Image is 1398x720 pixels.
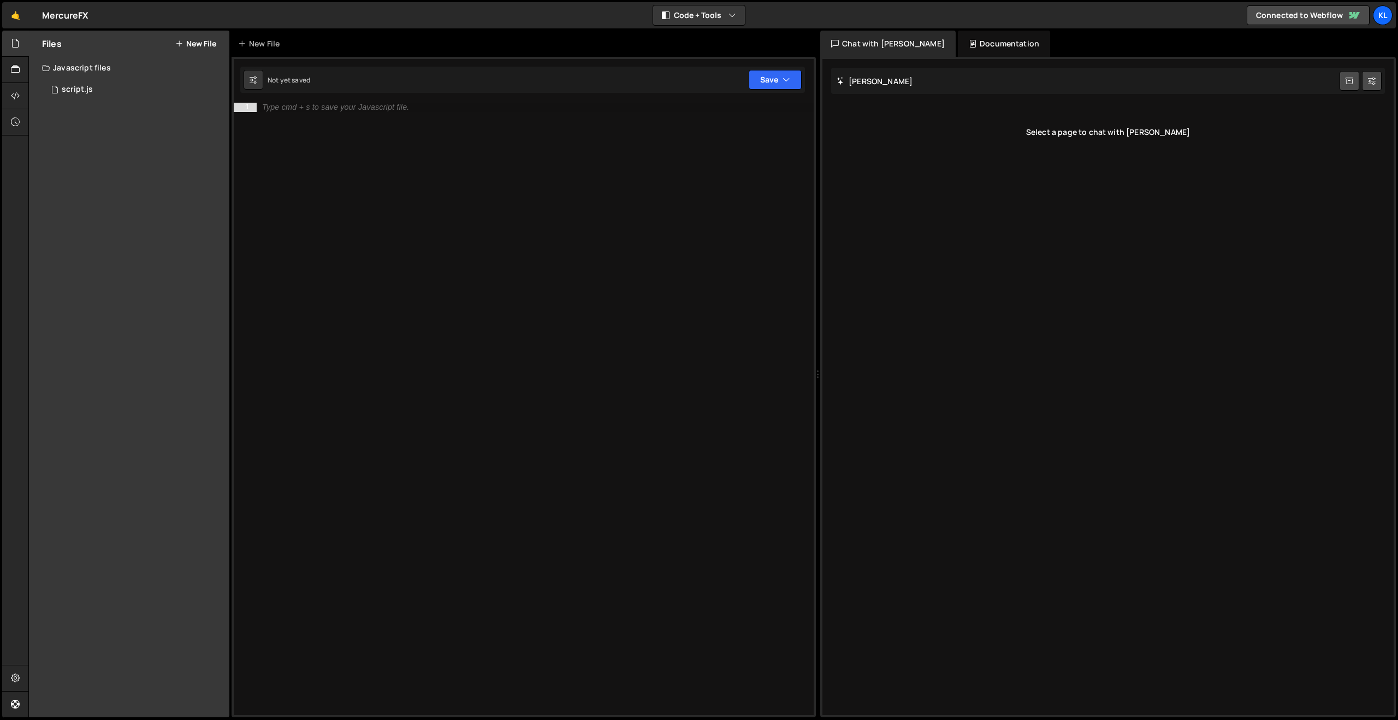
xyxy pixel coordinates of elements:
button: Code + Tools [653,5,745,25]
a: Kl [1373,5,1393,25]
h2: Files [42,38,62,50]
div: Chat with [PERSON_NAME] [820,31,956,57]
div: Documentation [958,31,1050,57]
button: Save [749,70,802,90]
div: 16045/42988.js [42,79,229,101]
a: 🤙 [2,2,29,28]
div: MercureFX [42,9,88,22]
div: 1 [234,103,257,112]
div: script.js [62,85,93,95]
div: Not yet saved [268,75,310,85]
h2: [PERSON_NAME] [837,76,913,86]
button: New File [175,39,216,48]
div: Select a page to chat with [PERSON_NAME] [831,110,1385,154]
a: Connected to Webflow [1247,5,1370,25]
div: Javascript files [29,57,229,79]
div: New File [238,38,284,49]
div: Type cmd + s to save your Javascript file. [262,103,409,111]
